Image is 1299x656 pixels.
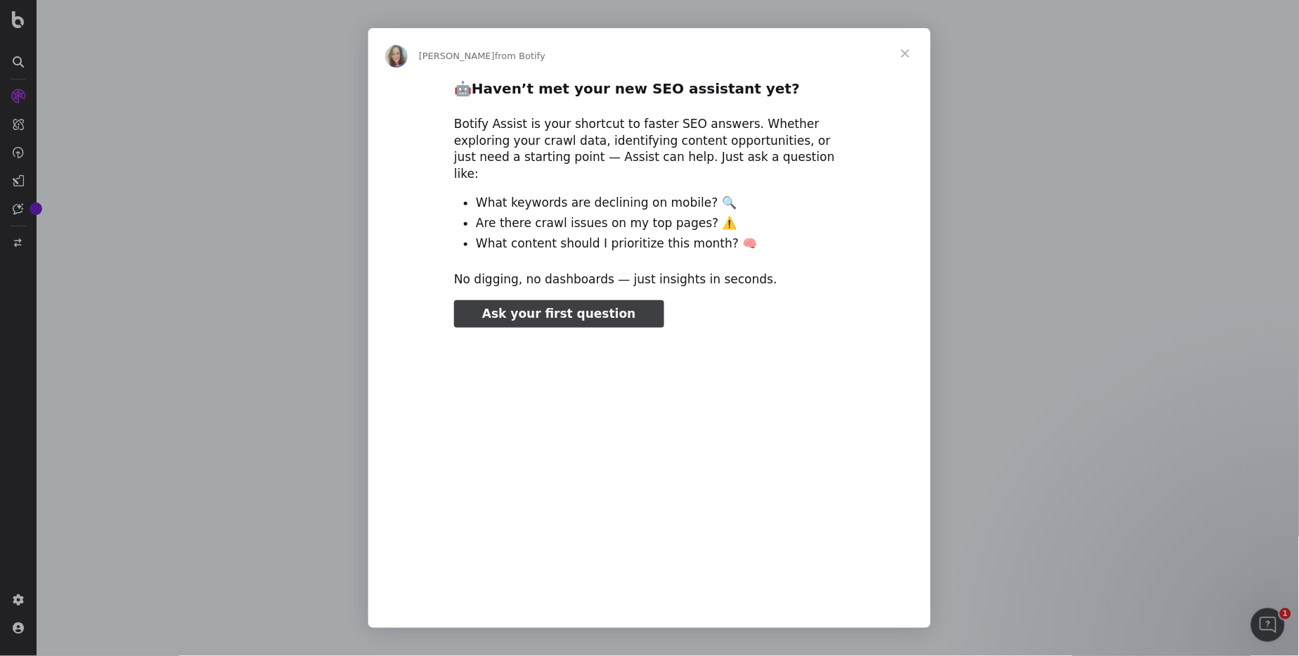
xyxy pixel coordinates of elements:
h2: 🤖 [454,79,845,105]
div: No digging, no dashboards — just insights in seconds. [454,271,845,288]
b: Haven’t met your new SEO assistant yet? [472,80,800,97]
img: Profile image for Colleen [385,45,408,67]
li: Are there crawl issues on my top pages? ⚠️ [476,215,845,232]
li: What content should I prioritize this month? 🧠 [476,236,845,252]
li: What keywords are declining on mobile? 🔍 [476,195,845,212]
span: Ask your first question [482,307,635,321]
video: Play video [356,340,943,633]
a: Ask your first question [454,300,664,328]
span: from Botify [495,51,545,61]
span: Close [880,28,931,79]
div: Botify Assist is your shortcut to faster SEO answers. Whether exploring your crawl data, identify... [454,116,845,183]
span: [PERSON_NAME] [419,51,495,61]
